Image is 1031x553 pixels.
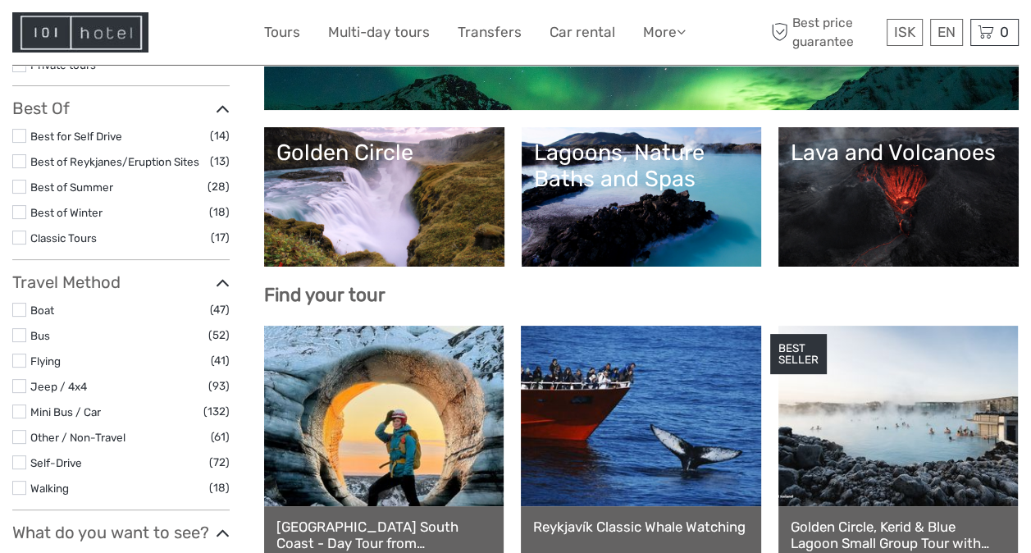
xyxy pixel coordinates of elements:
span: (18) [209,203,230,222]
h3: What do you want to see? [12,523,230,542]
a: Car rental [550,21,615,44]
a: More [643,21,686,44]
a: Private tours [30,58,96,71]
a: Best of Summer [30,181,113,194]
a: Best for Self Drive [30,130,122,143]
a: Transfers [458,21,522,44]
a: Golden Circle [276,139,492,254]
button: Open LiveChat chat widget [189,25,208,45]
span: (41) [211,351,230,370]
div: BEST SELLER [770,334,827,375]
a: Lava and Volcanoes [791,139,1006,254]
span: (17) [211,228,230,247]
span: (18) [209,478,230,497]
span: (61) [211,427,230,446]
a: Golden Circle, Kerid & Blue Lagoon Small Group Tour with Admission Ticket [791,519,1006,552]
div: Lagoons, Nature Baths and Spas [534,139,750,193]
img: Hotel Information [12,12,148,53]
a: Lagoons, Nature Baths and Spas [534,139,750,254]
span: (93) [208,377,230,395]
a: Best of Reykjanes/Eruption Sites [30,155,199,168]
h3: Travel Method [12,272,230,292]
span: 0 [997,24,1011,40]
a: Jeep / 4x4 [30,380,87,393]
a: Mini Bus / Car [30,405,101,418]
span: (52) [208,326,230,345]
span: (13) [210,152,230,171]
a: Best of Winter [30,206,103,219]
a: Self-Drive [30,456,82,469]
span: ISK [894,24,915,40]
a: Multi-day tours [328,21,430,44]
a: Bus [30,329,50,342]
span: (14) [210,126,230,145]
div: EN [930,19,963,46]
span: (47) [210,300,230,319]
p: We're away right now. Please check back later! [23,29,185,42]
a: Boat [30,304,54,317]
a: [GEOGRAPHIC_DATA] South Coast - Day Tour from [GEOGRAPHIC_DATA] [276,519,491,552]
a: Tours [264,21,300,44]
a: Other / Non-Travel [30,431,125,444]
div: Golden Circle [276,139,492,166]
span: (72) [209,453,230,472]
b: Find your tour [264,284,385,306]
h3: Best Of [12,98,230,118]
div: Lava and Volcanoes [791,139,1006,166]
a: Flying [30,354,61,368]
a: Reykjavík Classic Whale Watching [533,519,748,535]
a: Classic Tours [30,231,97,245]
a: Walking [30,482,69,495]
span: Best price guarantee [767,14,883,50]
span: (28) [208,177,230,196]
span: (132) [203,402,230,421]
